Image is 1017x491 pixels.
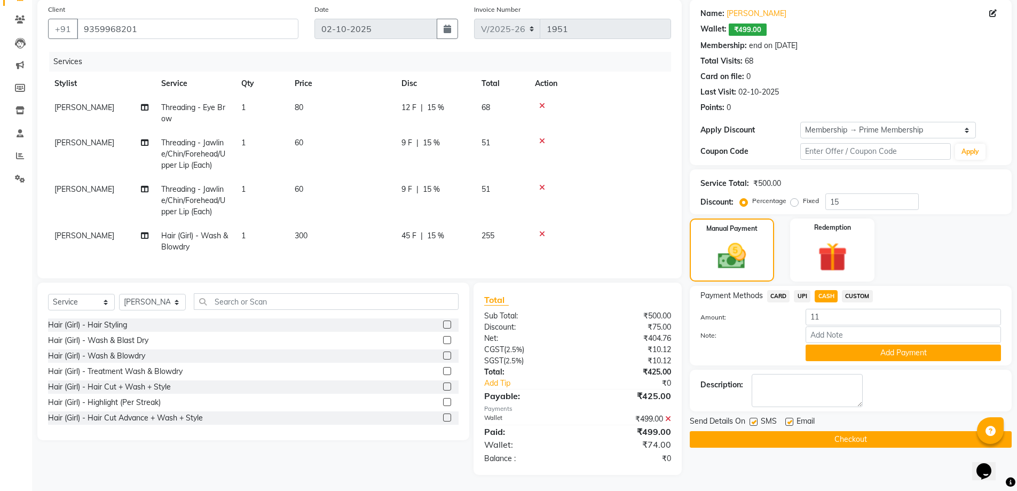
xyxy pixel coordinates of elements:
[423,137,440,149] span: 15 %
[700,24,727,36] div: Wallet:
[476,355,578,367] div: ( )
[295,138,303,147] span: 60
[690,416,745,429] span: Send Details On
[476,333,578,344] div: Net:
[806,345,1001,361] button: Add Payment
[48,19,78,39] button: +91
[578,322,679,333] div: ₹75.00
[482,103,490,112] span: 68
[700,197,734,208] div: Discount:
[54,138,114,147] span: [PERSON_NAME]
[476,378,594,389] a: Add Tip
[955,144,986,160] button: Apply
[484,404,671,414] div: Payments
[48,381,171,393] div: Hair (Girl) - Hair Cut + Wash + Style
[235,72,288,96] th: Qty
[700,87,736,98] div: Last Visit:
[700,102,724,113] div: Points:
[476,367,578,378] div: Total:
[241,103,246,112] span: 1
[749,40,798,51] div: end on [DATE]
[482,231,494,240] span: 255
[806,309,1001,325] input: Amount
[476,389,578,402] div: Payable:
[416,184,419,195] span: |
[814,223,851,232] label: Redemption
[161,184,225,216] span: Threading - Jawline/Chin/Forehead/Upper Lip (Each)
[727,8,786,19] a: [PERSON_NAME]
[423,184,440,195] span: 15 %
[482,138,490,147] span: 51
[161,231,228,252] span: Hair (Girl) - Wash & Blowdry
[48,5,65,14] label: Client
[241,231,246,240] span: 1
[48,350,145,362] div: Hair (Girl) - Wash & Blowdry
[842,290,873,302] span: CUSTOM
[700,124,801,136] div: Apply Discount
[578,355,679,367] div: ₹10.12
[48,366,183,377] div: Hair (Girl) - Treatment Wash & Blowdry
[395,72,475,96] th: Disc
[427,102,444,113] span: 15 %
[806,326,1001,343] input: Add Note
[815,290,838,302] span: CASH
[700,146,801,157] div: Coupon Code
[753,178,781,189] div: ₹500.00
[794,290,810,302] span: UPI
[746,71,751,82] div: 0
[797,416,815,429] span: Email
[54,103,114,112] span: [PERSON_NAME]
[972,448,1006,480] iframe: chat widget
[484,294,509,306] span: Total
[427,230,444,241] span: 15 %
[692,313,798,322] label: Amount:
[476,414,578,425] div: Wallet
[761,416,777,429] span: SMS
[241,138,246,147] span: 1
[700,178,749,189] div: Service Total:
[692,331,798,340] label: Note:
[506,345,522,354] span: 2.5%
[482,184,490,194] span: 51
[578,333,679,344] div: ₹404.76
[745,56,753,67] div: 68
[48,397,161,408] div: Hair (Girl) - Highlight (Per Streak)
[295,231,308,240] span: 300
[767,290,790,302] span: CARD
[578,310,679,322] div: ₹500.00
[800,143,951,160] input: Enter Offer / Coupon Code
[476,453,578,464] div: Balance :
[476,344,578,355] div: ( )
[578,344,679,355] div: ₹10.12
[700,8,724,19] div: Name:
[752,196,786,206] label: Percentage
[476,438,578,451] div: Wallet:
[809,239,856,275] img: _gift.svg
[161,138,225,170] span: Threading - Jawline/Chin/Forehead/Upper Lip (Each)
[803,196,819,206] label: Fixed
[49,52,679,72] div: Services
[241,184,246,194] span: 1
[476,322,578,333] div: Discount:
[578,425,679,438] div: ₹499.00
[194,293,459,310] input: Search or Scan
[729,24,767,36] span: ₹499.00
[709,240,755,272] img: _cash.svg
[314,5,329,14] label: Date
[288,72,395,96] th: Price
[578,389,679,402] div: ₹425.00
[54,184,114,194] span: [PERSON_NAME]
[48,335,148,346] div: Hair (Girl) - Wash & Blast Dry
[578,414,679,425] div: ₹499.00
[295,184,303,194] span: 60
[484,356,503,365] span: SGST
[578,367,679,378] div: ₹425.00
[727,102,731,113] div: 0
[738,87,779,98] div: 02-10-2025
[54,231,114,240] span: [PERSON_NAME]
[476,310,578,322] div: Sub Total:
[706,224,758,233] label: Manual Payment
[48,72,155,96] th: Stylist
[700,290,763,301] span: Payment Methods
[578,453,679,464] div: ₹0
